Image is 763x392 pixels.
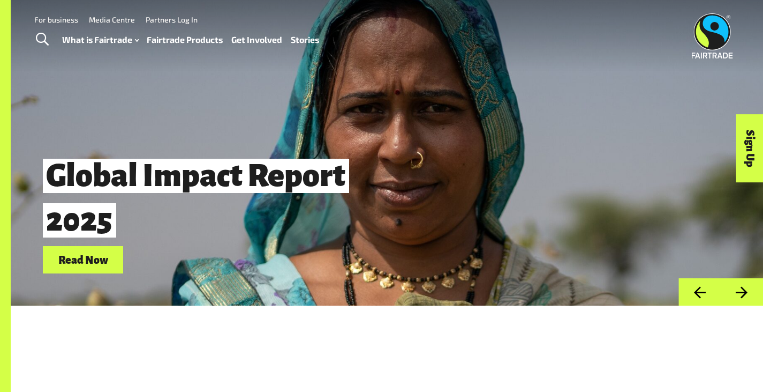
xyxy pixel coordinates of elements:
a: Fairtrade Products [147,32,223,48]
a: Media Centre [89,15,135,24]
a: Toggle Search [29,26,55,53]
span: Global Impact Report 2025 [43,159,349,238]
button: Next [721,278,763,306]
a: Partners Log In [146,15,198,24]
a: For business [34,15,78,24]
a: Stories [291,32,319,48]
a: What is Fairtrade [62,32,139,48]
a: Get Involved [231,32,282,48]
a: Read Now [43,246,123,273]
button: Previous [678,278,721,306]
img: Fairtrade Australia New Zealand logo [692,13,733,58]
